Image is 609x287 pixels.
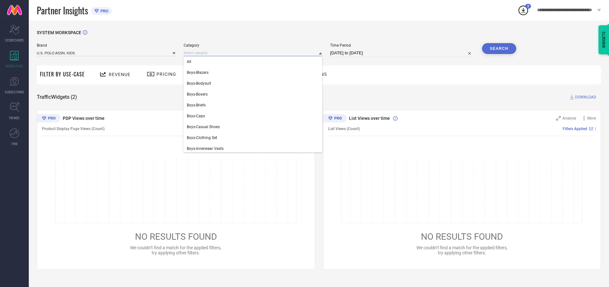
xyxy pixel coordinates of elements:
div: Open download list [518,4,529,16]
span: Filter By Use-Case [40,70,85,78]
span: WORKSPACE [6,64,23,68]
span: We couldn’t find a match for the applied filters, try applying other filters. [416,245,508,255]
span: FWD [12,141,18,146]
input: Select time period [330,49,474,57]
span: List Views over time [349,116,390,121]
span: Pricing [156,72,176,77]
span: SUGGESTIONS [5,89,24,94]
span: | [595,127,596,131]
span: Boys-Bodysuit [187,81,211,86]
span: SCORECARDS [5,38,24,43]
span: We couldn’t find a match for the applied filters, try applying other filters. [130,245,221,255]
span: TRENDS [9,115,20,120]
div: Boys-Bodysuit [184,78,322,89]
div: Boys-Innerwear Vests [184,143,322,154]
div: Boys-Caps [184,111,322,121]
span: PDP Views over time [63,116,105,121]
div: Boys-Blazers [184,67,322,78]
span: PRO [99,9,108,13]
span: Time Period [330,43,474,48]
span: Boys-Casual Shoes [187,125,220,129]
div: Premium [323,114,347,124]
button: Search [482,43,517,54]
span: Boys-Innerwear Vests [187,146,224,151]
span: Boys-Caps [187,114,205,118]
span: All [187,59,191,64]
div: Boys-Clothing Set [184,132,322,143]
span: Category [184,43,322,48]
span: NO RESULTS FOUND [135,231,217,242]
span: DOWNLOAD [575,94,596,100]
span: Traffic Widgets ( 2 ) [37,94,77,100]
div: Boys-Briefs [184,100,322,111]
div: All [184,56,322,67]
span: Boys-Boxers [187,92,208,97]
span: SYSTEM WORKSPACE [37,30,81,35]
span: Boys-Blazers [187,70,209,75]
span: Brand [37,43,176,48]
span: Boys-Clothing Set [187,136,217,140]
span: Revenue [109,72,130,77]
div: Boys-Boxers [184,89,322,100]
span: Boys-Briefs [187,103,206,107]
span: 2 [527,4,529,8]
div: Premium [37,114,60,124]
input: Select category [184,50,322,56]
span: More [587,116,596,120]
span: List Views (Count) [328,127,360,131]
span: Partner Insights [37,4,88,17]
span: Filters Applied [563,127,587,131]
svg: Zoom [556,116,561,120]
span: NO RESULTS FOUND [421,231,503,242]
span: Analyse [562,116,576,120]
div: Boys-Casual Shoes [184,121,322,132]
span: Product Display Page Views (Count) [42,127,105,131]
